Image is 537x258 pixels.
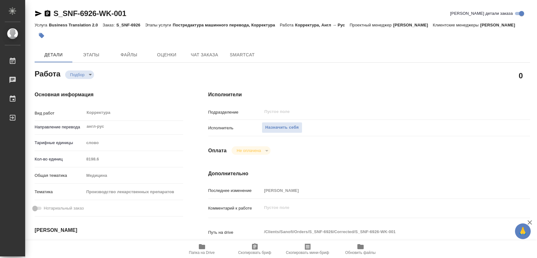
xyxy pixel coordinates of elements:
p: Услуга [35,23,49,27]
p: Клиентские менеджеры [433,23,480,27]
button: Папка на Drive [176,240,228,258]
span: Файлы [114,51,144,59]
div: Производство лекарственных препаратов [84,187,183,197]
p: Business Translation 2.0 [49,23,103,27]
span: Чат заказа [189,51,220,59]
h4: [PERSON_NAME] [35,227,183,234]
a: S_SNF-6926-WK-001 [53,9,126,18]
span: Скопировать бриф [238,250,271,255]
h4: Дополнительно [208,170,530,177]
p: Этапы услуги [145,23,173,27]
p: Подразделение [208,109,262,115]
p: [PERSON_NAME] [480,23,520,27]
button: Обновить файлы [334,240,387,258]
button: Добавить тэг [35,29,48,42]
p: Последнее изменение [208,188,262,194]
p: Комментарий к работе [208,205,262,211]
span: SmartCat [227,51,257,59]
div: слово [84,137,183,148]
span: Папка на Drive [189,250,215,255]
input: Пустое поле [262,186,503,195]
div: Подбор [232,146,270,155]
span: Нотариальный заказ [44,205,84,211]
button: Подбор [68,72,87,77]
span: Этапы [76,51,106,59]
button: Скопировать ссылку [44,10,51,17]
input: Пустое поле [264,108,488,115]
p: Направление перевода [35,124,84,130]
p: Тарифные единицы [35,140,84,146]
span: Оценки [152,51,182,59]
p: Проектный менеджер [350,23,393,27]
p: Корректура, Англ → Рус [295,23,350,27]
p: Исполнитель [208,125,262,131]
button: 🙏 [515,223,531,239]
span: Назначить себя [265,124,299,131]
div: Медицина [84,170,183,181]
button: Скопировать ссылку для ЯМессенджера [35,10,42,17]
p: Тематика [35,189,84,195]
span: Скопировать мини-бриф [286,250,329,255]
button: Скопировать мини-бриф [281,240,334,258]
span: Обновить файлы [345,250,376,255]
p: Постредактура машинного перевода, Корректура [173,23,280,27]
textarea: /Clients/Sanofi/Orders/S_SNF-6926/Corrected/S_SNF-6926-WK-001 [262,227,503,237]
div: Подбор [65,70,94,79]
span: Детали [38,51,69,59]
h4: Оплата [208,147,227,154]
button: Не оплачена [235,148,263,153]
p: Вид работ [35,110,84,116]
h4: Исполнители [208,91,530,98]
p: Работа [280,23,295,27]
button: Назначить себя [262,122,302,133]
h2: 0 [519,70,523,81]
h4: Основная информация [35,91,183,98]
h2: Работа [35,68,60,79]
p: Общая тематика [35,172,84,179]
p: Путь на drive [208,229,262,236]
p: Заказ: [103,23,116,27]
p: S_SNF-6926 [116,23,145,27]
span: [PERSON_NAME] детали заказа [450,10,513,17]
span: 🙏 [517,225,528,238]
input: Пустое поле [84,154,183,164]
button: Скопировать бриф [228,240,281,258]
p: [PERSON_NAME] [393,23,433,27]
p: Кол-во единиц [35,156,84,162]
